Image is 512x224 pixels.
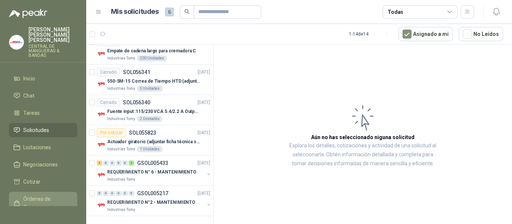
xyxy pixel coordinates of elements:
[9,123,77,137] a: Solicitudes
[137,160,168,166] p: GSOL005433
[107,177,135,182] p: Industrias Tomy
[86,95,213,125] a: CerradoSOL056340[DATE] Company LogoFuente input :115/230 VCA 5.4/2.2 A Output: 24 VDC 10 A 47-63 ...
[23,195,70,211] span: Órdenes de Compra
[23,143,51,151] span: Licitaciones
[198,69,210,76] p: [DATE]
[9,175,77,189] a: Cotizar
[9,89,77,103] a: Chat
[28,44,77,58] p: CENTRAL DE MANGUERAS & BANDAS
[97,49,106,58] img: Company Logo
[107,207,135,213] p: Industrias Tomy
[107,169,196,176] p: REQUERIMIENTO N° 6 - MANTENIMIENTO
[107,146,135,152] p: Industrias Tomy
[137,146,163,152] div: 1 Unidades
[107,108,201,115] p: Fuente input :115/230 VCA 5.4/2.2 A Output: 24 VDC 10 A 47-63 Hz
[97,140,106,149] img: Company Logo
[107,55,135,61] p: Industrias Tomy
[198,129,210,136] p: [DATE]
[23,109,40,117] span: Tareas
[123,100,150,105] p: SOL056340
[107,47,196,55] p: Empate de cadena largo para cremadora C
[198,99,210,106] p: [DATE]
[9,140,77,154] a: Licitaciones
[129,160,134,166] div: 2
[103,191,109,196] div: 0
[111,6,159,17] h1: Mis solicitudes
[86,65,213,95] a: CerradoSOL056341[DATE] Company Logo550-5M-15 Correa de Tiempo HTD (adjuntar ficha y /o imagenes)I...
[97,160,102,166] div: 3
[9,192,77,214] a: Órdenes de Compra
[23,160,58,169] span: Negociaciones
[23,178,40,186] span: Cotizar
[97,128,126,137] div: Por cotizar
[28,27,77,43] p: [PERSON_NAME] [PERSON_NAME] [PERSON_NAME]
[9,9,47,18] img: Logo peakr
[459,27,503,41] button: No Leídos
[165,7,174,16] span: 6
[9,71,77,86] a: Inicio
[23,126,49,134] span: Solicitudes
[289,141,437,168] p: Explora los detalles, cotizaciones y actividad de una solicitud al seleccionarla. Obtén informaci...
[184,9,190,14] span: search
[123,39,150,45] p: SOL056342
[9,106,77,120] a: Tareas
[107,86,135,92] p: Industrias Tomy
[116,160,121,166] div: 0
[97,80,106,89] img: Company Logo
[9,157,77,172] a: Negociaciones
[97,68,120,77] div: Cerrado
[137,86,163,92] div: 5 Unidades
[137,55,167,61] div: 200 Unidades
[97,171,106,179] img: Company Logo
[349,28,392,40] div: 1 - 14 de 14
[103,160,109,166] div: 0
[97,159,212,182] a: 3 0 0 0 0 2 GSOL005433[DATE] Company LogoREQUERIMIENTO N° 6 - MANTENIMIENTOIndustrias Tomy
[86,34,213,65] a: CerradoSOL056342[DATE] Company LogoEmpate de cadena largo para cremadora CIndustrias Tomy200 Unid...
[137,116,163,122] div: 2 Unidades
[97,201,106,210] img: Company Logo
[198,160,210,167] p: [DATE]
[398,27,453,41] button: Asignado a mi
[97,189,212,213] a: 0 0 0 0 0 0 GSOL005217[DATE] Company LogoREQUERIMIENTO N°2 - MANTENIMIENTOIndustrias Tomy
[123,70,150,75] p: SOL056341
[107,116,135,122] p: Industrias Tomy
[198,190,210,197] p: [DATE]
[107,78,201,85] p: 550-5M-15 Correa de Tiempo HTD (adjuntar ficha y /o imagenes)
[311,133,415,141] h3: Aún no has seleccionado niguna solicitud
[23,74,35,83] span: Inicio
[129,130,156,135] p: SOL055823
[97,110,106,119] img: Company Logo
[109,191,115,196] div: 0
[9,35,24,49] img: Company Logo
[107,138,201,145] p: Actuador giratorio (adjuntar ficha técnica si es diferente a festo)
[97,98,120,107] div: Cerrado
[86,125,213,156] a: Por cotizarSOL055823[DATE] Company LogoActuador giratorio (adjuntar ficha técnica si es diferente...
[122,160,128,166] div: 0
[122,191,128,196] div: 0
[129,191,134,196] div: 0
[116,191,121,196] div: 0
[107,199,195,206] p: REQUERIMIENTO N°2 - MANTENIMIENTO
[388,8,403,16] div: Todas
[23,92,34,100] span: Chat
[109,160,115,166] div: 0
[137,191,168,196] p: GSOL005217
[97,191,102,196] div: 0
